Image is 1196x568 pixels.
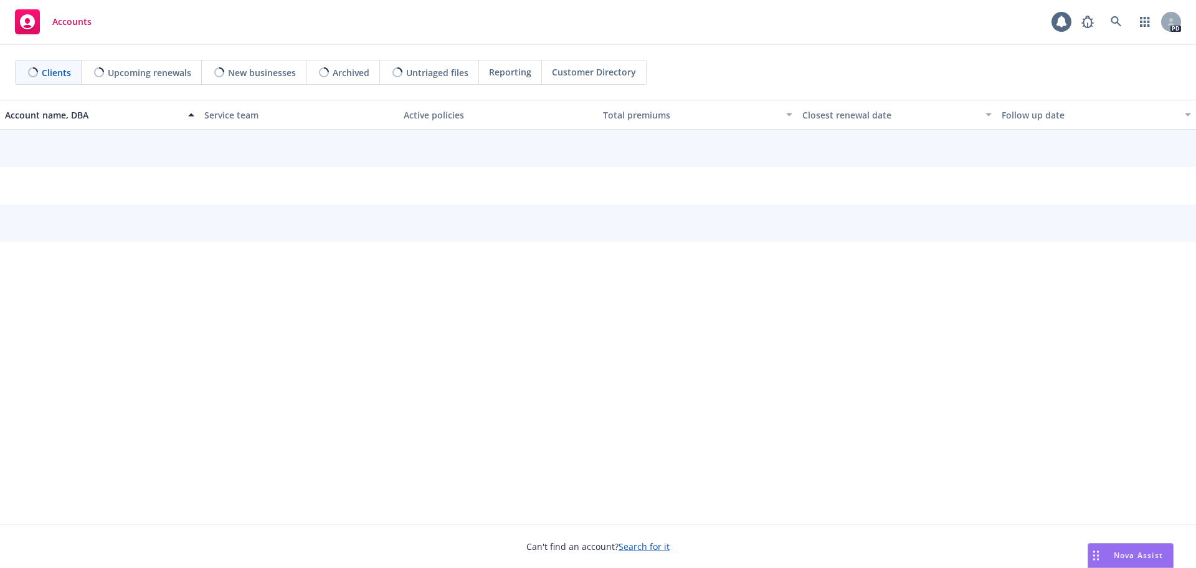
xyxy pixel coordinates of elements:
div: Closest renewal date [802,108,978,122]
span: Clients [42,66,71,79]
a: Search [1104,9,1129,34]
span: Reporting [489,65,531,79]
button: Total premiums [598,100,797,130]
div: Drag to move [1088,544,1104,567]
button: Nova Assist [1088,543,1174,568]
button: Active policies [399,100,598,130]
span: New businesses [228,66,296,79]
span: Accounts [52,17,92,27]
span: Upcoming renewals [108,66,191,79]
a: Switch app [1132,9,1157,34]
a: Report a Bug [1075,9,1100,34]
button: Service team [199,100,399,130]
a: Accounts [10,4,97,39]
button: Follow up date [997,100,1196,130]
button: Closest renewal date [797,100,997,130]
a: Search for it [619,541,670,552]
div: Active policies [404,108,593,122]
span: Customer Directory [552,65,636,79]
span: Nova Assist [1114,550,1163,561]
span: Archived [333,66,369,79]
span: Can't find an account? [526,540,670,553]
span: Untriaged files [406,66,468,79]
div: Account name, DBA [5,108,181,122]
div: Service team [204,108,394,122]
div: Total premiums [603,108,779,122]
div: Follow up date [1002,108,1177,122]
